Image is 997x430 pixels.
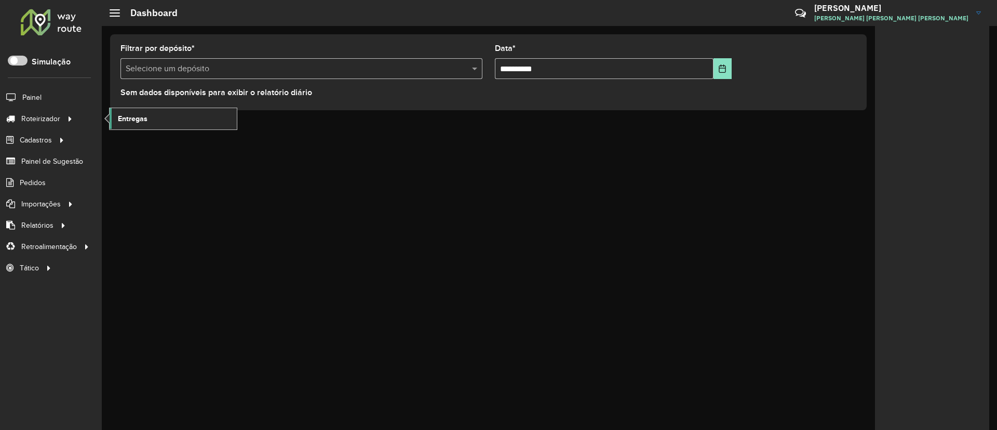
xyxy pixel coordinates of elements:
[120,86,312,99] label: Sem dados disponíveis para exibir o relatório diário
[713,58,732,79] button: Choose Date
[21,113,60,124] span: Roteirizador
[20,177,46,188] span: Pedidos
[120,7,178,19] h2: Dashboard
[21,199,61,210] span: Importações
[118,113,147,124] span: Entregas
[21,241,77,252] span: Retroalimentação
[495,42,516,55] label: Data
[20,263,39,273] span: Tático
[814,14,968,23] span: [PERSON_NAME] [PERSON_NAME] [PERSON_NAME]
[32,56,71,68] label: Simulação
[110,108,237,129] a: Entregas
[671,3,779,31] div: Críticas? Dúvidas? Elogios? Sugestões? Entre em contato conosco!
[120,42,195,55] label: Filtrar por depósito
[789,2,812,24] a: Contato Rápido
[20,135,52,146] span: Cadastros
[814,3,968,13] h3: [PERSON_NAME]
[22,92,42,103] span: Painel
[21,156,83,167] span: Painel de Sugestão
[21,220,53,231] span: Relatórios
